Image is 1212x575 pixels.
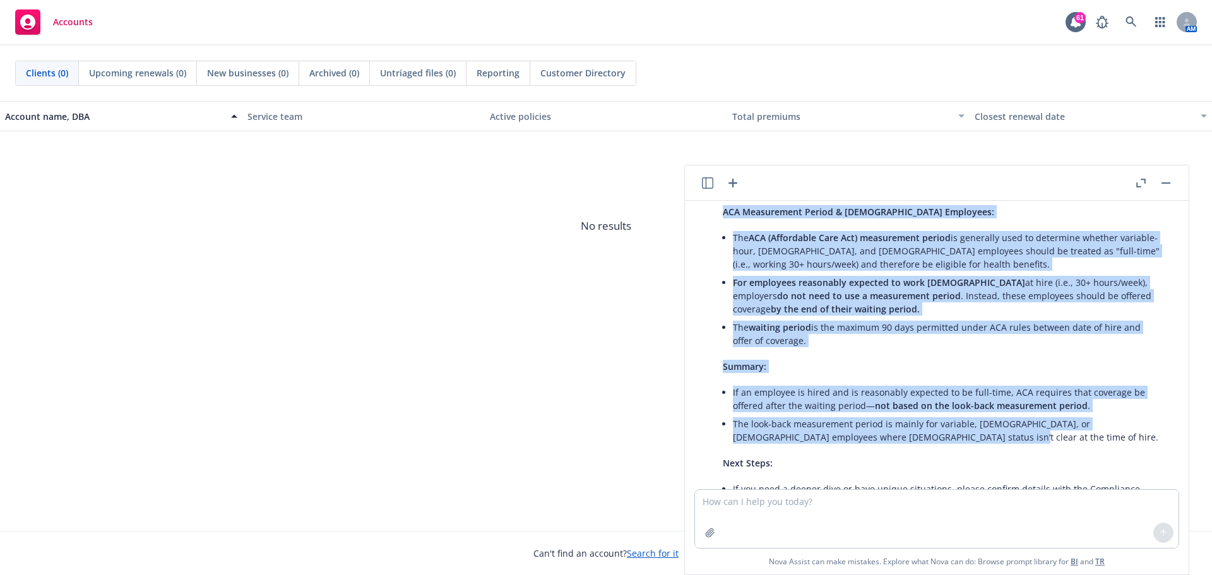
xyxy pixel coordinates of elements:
span: do not need to use a measurement period [777,290,961,302]
div: Active policies [490,110,722,123]
span: For employees reasonably expected to work [DEMOGRAPHIC_DATA] [733,276,1025,288]
span: Nova Assist can make mistakes. Explore what Nova can do: Browse prompt library for and [769,548,1105,574]
span: New businesses (0) [207,66,288,80]
span: Clients (0) [26,66,68,80]
li: The look-back measurement period is mainly for variable, [DEMOGRAPHIC_DATA], or [DEMOGRAPHIC_DATA... [733,415,1161,446]
span: ACA (Affordable Care Act) measurement period [749,232,951,244]
span: Can't find an account? [533,547,679,560]
span: Upcoming renewals (0) [89,66,186,80]
li: at hire (i.e., 30+ hours/week), employers . Instead, these employees should be offered coverage [733,273,1161,318]
span: Accounts [53,17,93,27]
button: Closest renewal date [970,101,1212,131]
div: Total premiums [732,110,951,123]
a: Accounts [10,4,98,40]
span: not based on the look-back measurement period [875,400,1088,412]
div: Closest renewal date [975,110,1193,123]
a: Switch app [1148,9,1173,35]
li: The is the maximum 90 days permitted under ACA rules between date of hire and offer of coverage. [733,318,1161,350]
span: Next Steps: [723,457,773,469]
div: Service team [247,110,480,123]
span: Archived (0) [309,66,359,80]
span: Summary: [723,360,766,372]
div: 61 [1074,12,1086,23]
a: Search for it [627,547,679,559]
div: Account name, DBA [5,110,223,123]
button: Service team [242,101,485,131]
a: BI [1071,556,1078,567]
a: Search [1119,9,1144,35]
a: Report a Bug [1090,9,1115,35]
a: TR [1095,556,1105,567]
button: Active policies [485,101,727,131]
span: Customer Directory [540,66,626,80]
span: ACA Measurement Period & [DEMOGRAPHIC_DATA] Employees: [723,206,994,218]
span: waiting period [749,321,811,333]
li: If you need a deeper dive or have unique situations, please confirm details with the Compliance t... [733,480,1161,511]
button: Total premiums [727,101,970,131]
span: Untriaged files (0) [380,66,456,80]
li: The is generally used to determine whether variable-hour, [DEMOGRAPHIC_DATA], and [DEMOGRAPHIC_DA... [733,228,1161,273]
span: Reporting [477,66,520,80]
li: If an employee is hired and is reasonably expected to be full-time, ACA requires that coverage be... [733,383,1161,415]
span: by the end of their waiting period. [771,303,920,315]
